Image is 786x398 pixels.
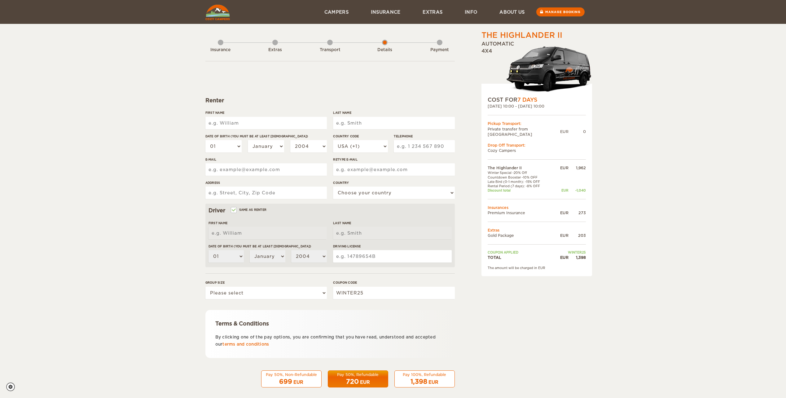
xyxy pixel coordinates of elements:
[394,134,454,139] label: Telephone
[488,188,554,192] td: Discount total
[205,134,327,139] label: Date of birth (You must be at least [DEMOGRAPHIC_DATA])
[258,47,292,53] div: Extras
[333,163,454,176] input: e.g. example@example.com
[488,104,586,109] div: [DATE] 10:00 - [DATE] 10:00
[553,165,568,170] div: EUR
[333,250,451,263] input: e.g. 14789654B
[346,378,359,385] span: 720
[481,30,562,41] div: The Highlander II
[328,370,388,388] button: Pay 50%, Refundable 720 EUR
[333,117,454,129] input: e.g. Smith
[394,370,455,388] button: Pay 100%, Refundable 1,398 EUR
[333,157,454,162] label: Retype E-mail
[481,41,592,96] div: Automatic 4x4
[205,5,230,20] img: Cozy Campers
[333,244,451,249] label: Driving License
[209,207,452,214] div: Driver
[569,165,586,170] div: 1,962
[215,320,445,327] div: Terms & Conditions
[488,210,554,215] td: Premium Insurance
[506,42,592,96] img: stor-langur-223.png
[205,187,327,199] input: e.g. Street, City, Zip Code
[333,110,454,115] label: Last Name
[205,117,327,129] input: e.g. William
[205,280,327,285] label: Group size
[488,121,586,126] div: Pickup Transport:
[398,372,451,377] div: Pay 100%, Refundable
[222,342,269,347] a: terms and conditions
[205,180,327,185] label: Address
[569,129,586,134] div: 0
[488,255,554,260] td: TOTAL
[488,143,586,148] div: Drop Off Transport:
[488,228,586,233] td: Extras
[204,47,238,53] div: Insurance
[333,134,388,139] label: Country Code
[209,244,327,249] label: Date of birth (You must be at least [DEMOGRAPHIC_DATA])
[231,209,235,213] input: Same as renter
[423,47,457,53] div: Payment
[215,334,445,348] p: By clicking one of the pay options, you are confirming that you have read, understood and accepte...
[488,233,554,238] td: Gold Package
[209,221,327,225] label: First Name
[569,188,586,192] div: -1,040
[313,47,347,53] div: Transport
[205,163,327,176] input: e.g. example@example.com
[411,378,427,385] span: 1,398
[488,165,554,170] td: The Highlander II
[488,148,586,153] td: Cozy Campers
[569,233,586,238] div: 203
[360,379,370,385] div: EUR
[553,188,568,192] div: EUR
[560,129,569,134] div: EUR
[536,7,585,16] a: Manage booking
[488,175,554,179] td: Countdown Booster -10% OFF
[205,157,327,162] label: E-mail
[569,255,586,260] div: 1,398
[553,210,568,215] div: EUR
[488,170,554,175] td: Winter Special -20% Off
[488,266,586,270] div: The amount will be charged in EUR
[517,97,537,103] span: 7 Days
[265,372,318,377] div: Pay 50%, Non-Refundable
[553,250,586,254] td: WINTER25
[394,140,454,153] input: e.g. 1 234 567 890
[488,126,560,137] td: Private transfer from [GEOGRAPHIC_DATA]
[488,179,554,184] td: Late Bird (0-1 month): -15% OFF
[368,47,402,53] div: Details
[488,184,554,188] td: Rental Period (7 days): -8% OFF
[428,379,438,385] div: EUR
[488,96,586,104] div: COST FOR
[333,280,454,285] label: Coupon code
[553,255,568,260] div: EUR
[205,110,327,115] label: First Name
[488,250,554,254] td: Coupon applied
[279,378,292,385] span: 699
[553,233,568,238] div: EUR
[569,210,586,215] div: 273
[231,207,267,213] label: Same as renter
[332,372,384,377] div: Pay 50%, Refundable
[261,370,322,388] button: Pay 50%, Non-Refundable 699 EUR
[293,379,303,385] div: EUR
[6,383,19,391] a: Cookie settings
[333,221,451,225] label: Last Name
[333,180,454,185] label: Country
[209,227,327,239] input: e.g. William
[488,205,586,210] td: Insurances
[333,227,451,239] input: e.g. Smith
[205,97,455,104] div: Renter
